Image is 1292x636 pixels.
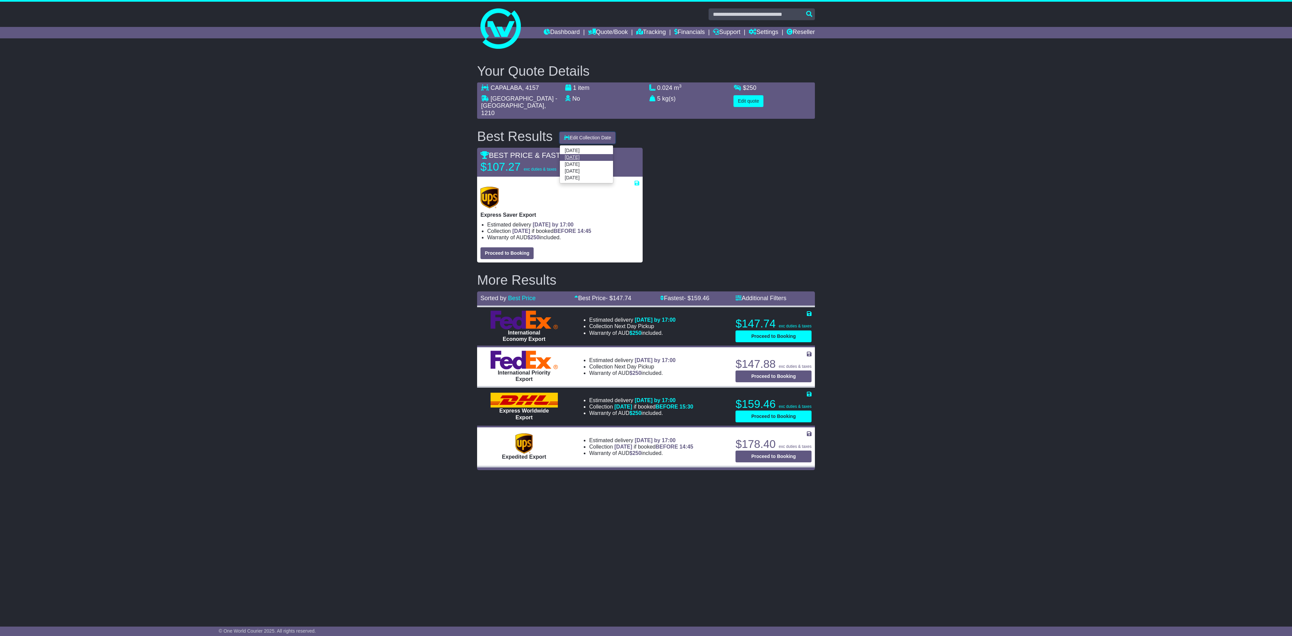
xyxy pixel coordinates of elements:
a: Financials [674,27,705,38]
a: Dashboard [544,27,580,38]
span: 0.024 [657,84,672,91]
span: [DATE] by 17:00 [635,437,676,443]
sup: 3 [679,83,682,89]
span: BEFORE [553,228,576,234]
li: Collection [589,323,676,329]
span: 1 [573,84,576,91]
button: Proceed to Booking [735,370,812,382]
a: Support [713,27,740,38]
div: Best Results [474,129,556,144]
span: 250 [746,84,756,91]
span: Next Day Pickup [614,323,654,329]
span: kg(s) [662,95,676,102]
a: [DATE] [560,175,613,181]
button: Proceed to Booking [480,247,534,259]
a: Best Price- $147.74 [574,295,631,302]
li: Collection [589,403,693,410]
span: 250 [633,410,642,416]
li: Warranty of AUD included. [589,370,676,376]
a: Fastest- $159.46 [660,295,709,302]
a: Best Price [508,295,536,302]
img: FedEx Express: International Priority Export [491,351,558,369]
span: CAPALABA [491,84,522,91]
li: Estimated delivery [589,397,693,403]
p: $107.27 [480,160,565,174]
p: Express Saver Export [480,212,639,218]
span: Next Day Pickup [614,364,654,369]
p: $159.46 [735,397,812,411]
span: , 4157 [522,84,539,91]
span: [GEOGRAPHIC_DATA] - [GEOGRAPHIC_DATA] [481,95,557,109]
span: 250 [633,450,642,456]
span: [DATE] by 17:00 [635,397,676,403]
li: Estimated delivery [487,221,639,228]
li: Collection [487,228,639,234]
a: [DATE] [560,147,613,154]
li: Collection [589,363,676,370]
span: 5 [657,95,660,102]
li: Collection [589,444,693,450]
span: $ [630,370,642,376]
span: 159.46 [691,295,709,302]
span: 14:45 [680,444,693,450]
img: UPS (new): Express Saver Export [480,187,499,208]
span: $ [527,235,539,240]
span: exc duties & taxes [779,364,812,369]
span: - $ [684,295,709,302]
li: Warranty of AUD included. [589,410,693,416]
span: m [674,84,682,91]
span: $ [743,84,756,91]
img: UPS (new): Expedited Export [515,433,532,454]
span: item [578,84,589,91]
span: 14:45 [577,228,591,234]
span: 15:30 [680,404,693,410]
p: $147.74 [735,317,812,330]
span: $ [630,330,642,336]
li: Warranty of AUD included. [487,234,639,241]
img: FedEx Express: International Economy Export [491,311,558,329]
img: DHL: Express Worldwide Export [491,393,558,408]
p: $147.88 [735,357,812,371]
span: $ [630,450,642,456]
a: [DATE] [560,161,613,168]
span: © One World Courier 2025. All rights reserved. [219,628,316,634]
span: if booked [512,228,591,234]
button: Edit Collection Date [560,132,616,144]
span: BEFORE [655,404,678,410]
span: BEFORE [655,444,678,450]
span: 250 [530,235,539,240]
span: Express Worldwide Export [499,408,549,420]
span: [DATE] by 17:00 [635,317,676,323]
span: BEST PRICE & FASTEST [480,151,575,160]
a: [DATE] [560,168,613,175]
span: [DATE] [614,404,632,410]
p: $178.40 [735,437,812,451]
button: Proceed to Booking [735,411,812,422]
h2: Your Quote Details [477,64,815,78]
span: International Economy Export [503,330,545,342]
span: , 1210 [481,102,546,116]
span: Expedited Export [502,454,546,460]
a: [DATE] [560,154,613,161]
a: Quote/Book [588,27,628,38]
li: Warranty of AUD included. [589,450,693,456]
span: International Priority Export [498,370,550,382]
li: Warranty of AUD included. [589,330,676,336]
li: Estimated delivery [589,357,676,363]
span: exc duties & taxes [779,444,812,449]
span: $ [630,410,642,416]
a: Reseller [787,27,815,38]
li: Estimated delivery [589,317,676,323]
button: Proceed to Booking [735,451,812,462]
span: if booked [614,404,693,410]
span: [DATE] [614,444,632,450]
button: Edit quote [733,95,763,107]
span: - $ [606,295,631,302]
span: 250 [633,330,642,336]
span: exc duties & taxes [779,324,812,328]
span: exc duties & taxes [779,404,812,409]
a: Additional Filters [735,295,786,302]
span: [DATE] by 17:00 [533,222,574,227]
a: Tracking [636,27,666,38]
button: Proceed to Booking [735,330,812,342]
